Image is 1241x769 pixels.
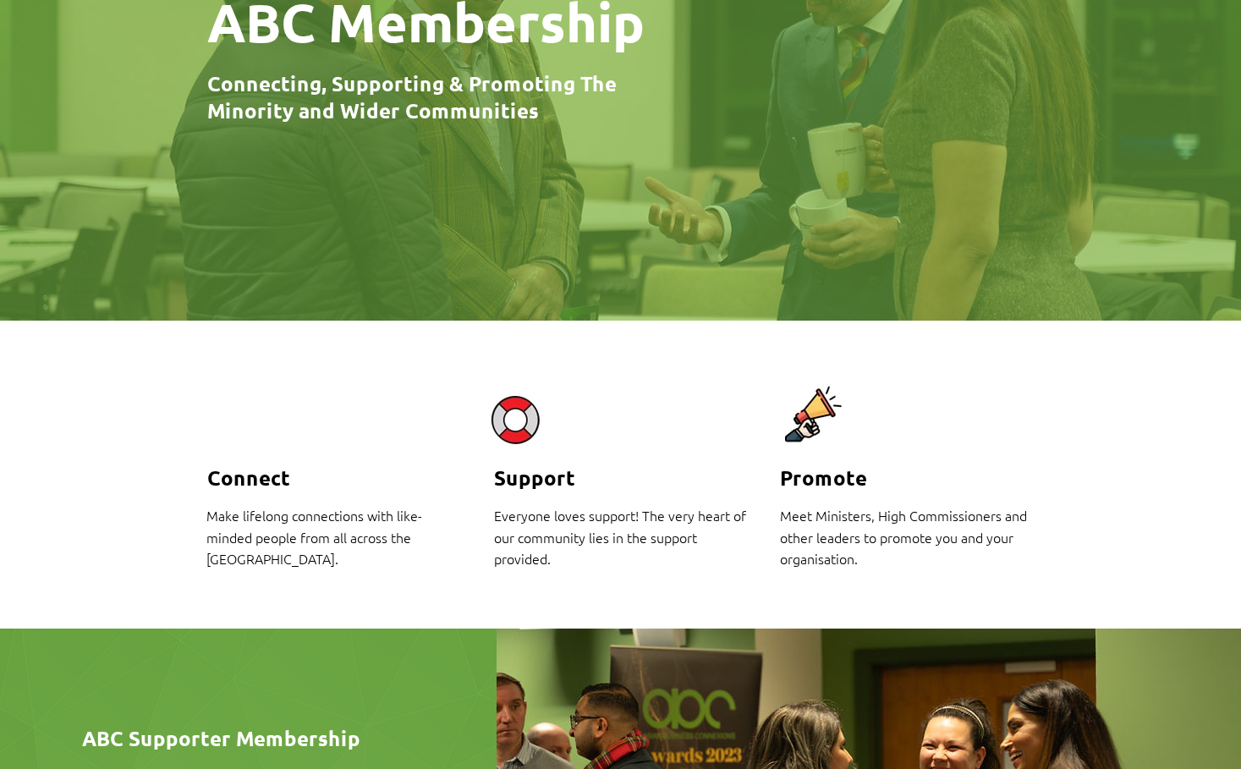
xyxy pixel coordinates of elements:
[206,398,277,449] img: Screenshot 2020-12-16 at 19.28.20.png
[207,70,617,124] span: Connecting, Supporting & Promoting The Minority and Wider Communities
[480,390,549,449] img: Screenshot 2020-12-16 at 19.28.27.png
[207,464,290,491] span: Connect
[494,464,575,491] span: Support
[780,464,867,491] span: Promote
[206,506,422,568] span: Make lifelong connections with like-minded people from all across the [GEOGRAPHIC_DATA].
[780,506,1027,568] span: Meet Ministers, High Commissioners and other leaders to promote you and your organisation.
[494,506,746,568] span: Everyone loves support! The very heart of our community lies in the support provided.
[82,725,360,751] span: ABC Supporter Membership
[766,380,854,449] img: Screenshot 2020-12-16 at 19.28.33.png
